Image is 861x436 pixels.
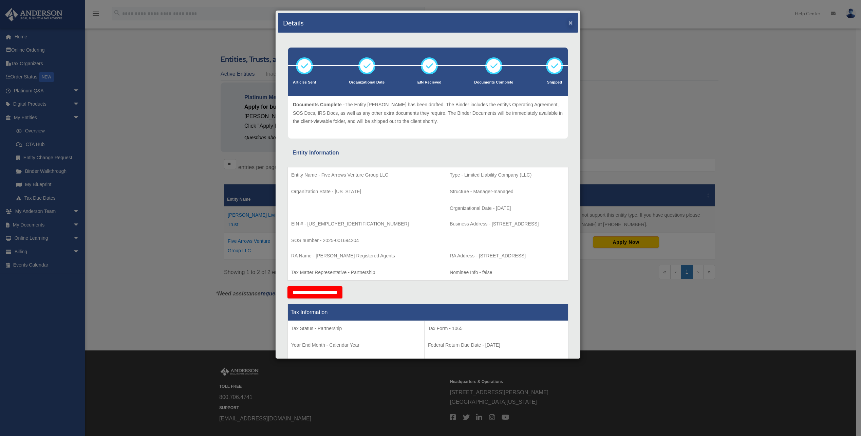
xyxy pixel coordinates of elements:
p: RA Address - [STREET_ADDRESS] [450,252,565,260]
p: Structure - Manager-managed [450,187,565,196]
p: Nominee Info - false [450,268,565,277]
p: Type - Limited Liability Company (LLC) [450,171,565,179]
p: Federal Return Due Date - [DATE] [428,341,565,349]
p: Documents Complete [474,79,513,86]
p: Tax Matter Representative - Partnership [291,268,443,277]
p: Tax Status - Partnership [291,324,421,333]
p: Organizational Date - [DATE] [450,204,565,213]
p: Articles Sent [293,79,316,86]
p: Business Address - [STREET_ADDRESS] [450,220,565,228]
p: SOS number - 2025-001694204 [291,236,443,245]
p: State Renewal due date - [428,358,565,366]
h4: Details [283,18,304,28]
p: The Entity [PERSON_NAME] has been drafted. The Binder includes the entitys Operating Agreement, S... [293,101,563,126]
p: Shipped [546,79,563,86]
div: Entity Information [293,148,563,158]
p: EIN # - [US_EMPLOYER_IDENTIFICATION_NUMBER] [291,220,443,228]
th: Tax Information [288,304,568,321]
span: Documents Complete - [293,102,344,107]
p: RA Name - [PERSON_NAME] Registered Agents [291,252,443,260]
button: × [568,19,573,26]
td: Tax Period Type - Calendar Year [288,321,425,371]
p: Tax Form - 1065 [428,324,565,333]
p: Entity Name - Five Arrows Venture Group LLC [291,171,443,179]
p: Year End Month - Calendar Year [291,341,421,349]
p: Organization State - [US_STATE] [291,187,443,196]
p: Organizational Date [349,79,385,86]
p: EIN Recieved [417,79,442,86]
